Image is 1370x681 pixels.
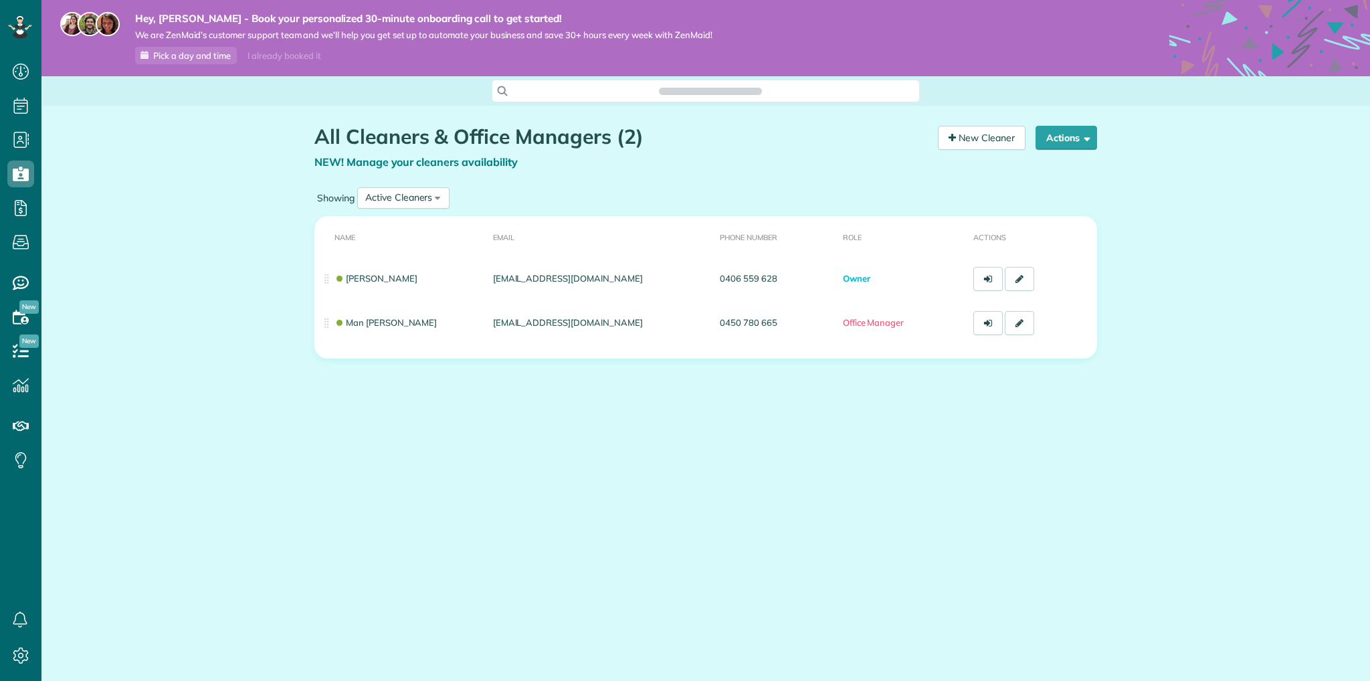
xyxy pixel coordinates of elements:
img: michelle-19f622bdf1676172e81f8f8fba1fb50e276960ebfe0243fe18214015130c80e4.jpg [96,12,120,36]
span: New [19,300,39,314]
strong: Hey, [PERSON_NAME] - Book your personalized 30-minute onboarding call to get started! [135,12,712,25]
th: Phone number [714,216,838,257]
td: [EMAIL_ADDRESS][DOMAIN_NAME] [488,257,714,301]
a: Man [PERSON_NAME] [334,317,437,328]
img: jorge-587dff0eeaa6aab1f244e6dc62b8924c3b6ad411094392a53c71c6c4a576187d.jpg [78,12,102,36]
th: Email [488,216,714,257]
span: New [19,334,39,348]
div: I already booked it [239,47,328,64]
span: Pick a day and time [153,50,231,61]
label: Showing [314,191,357,205]
div: Active Cleaners [365,191,432,205]
img: maria-72a9807cf96188c08ef61303f053569d2e2a8a1cde33d635c8a3ac13582a053d.jpg [60,12,84,36]
span: Search ZenMaid… [672,84,748,98]
span: Owner [843,273,870,284]
span: We are ZenMaid’s customer support team and we’ll help you get set up to automate your business an... [135,29,712,41]
button: Actions [1036,126,1097,150]
th: Role [838,216,969,257]
a: 0450 780 665 [720,317,777,328]
a: [PERSON_NAME] [334,273,417,284]
a: Pick a day and time [135,47,237,64]
h1: All Cleaners & Office Managers (2) [314,126,928,148]
td: [EMAIL_ADDRESS][DOMAIN_NAME] [488,301,714,345]
a: 0406 559 628 [720,273,777,284]
a: New Cleaner [938,126,1025,150]
span: Office Manager [843,317,904,328]
th: Actions [968,216,1097,257]
a: NEW! Manage your cleaners availability [314,155,518,169]
th: Name [314,216,488,257]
